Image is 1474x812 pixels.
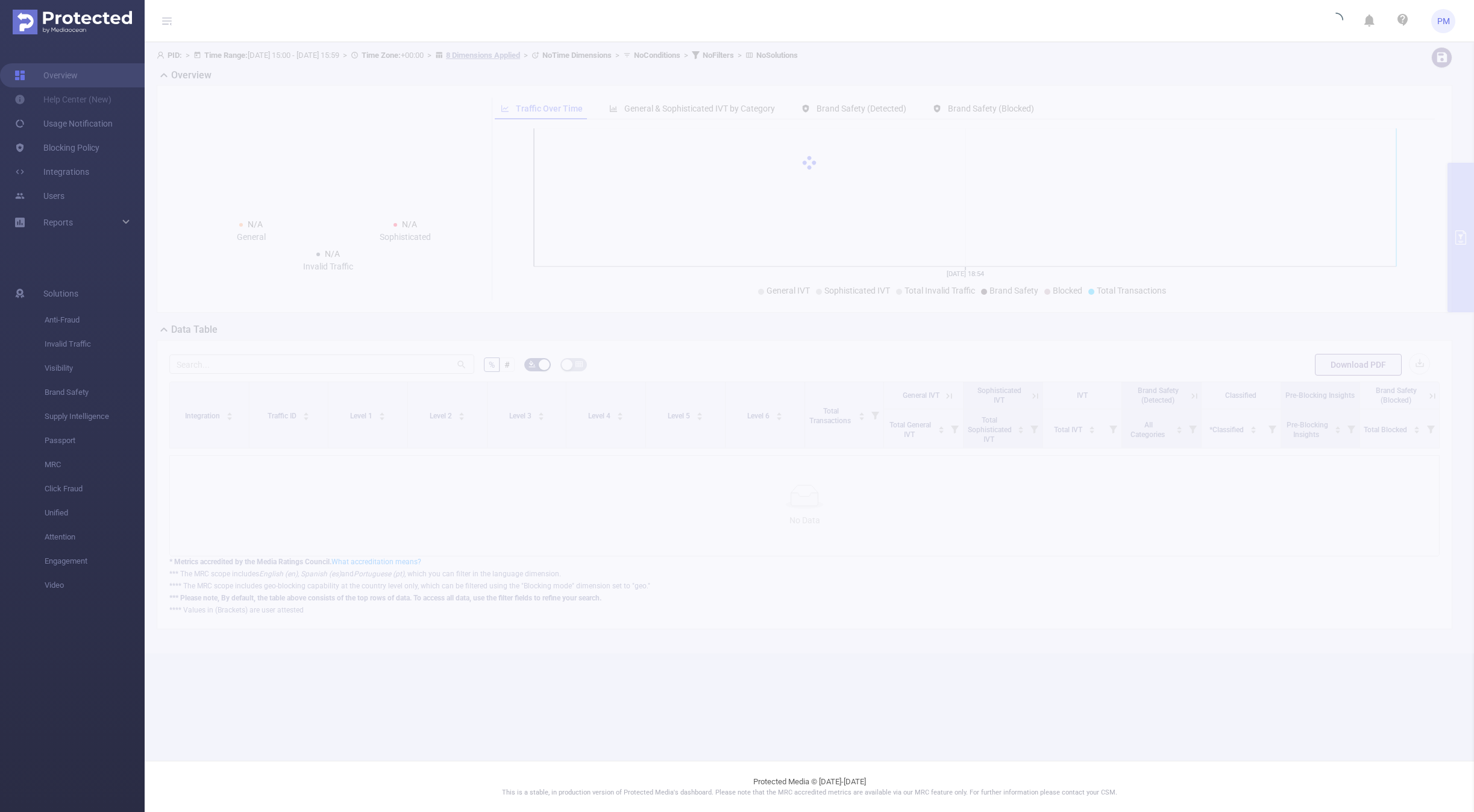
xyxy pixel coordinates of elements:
a: Usage Notification [14,112,113,136]
span: Visibility [45,356,145,380]
span: Invalid Traffic [45,332,145,356]
p: This is a stable, in production version of Protected Media's dashboard. Please note that the MRC ... [175,788,1444,798]
span: Supply Intelligence [45,404,145,429]
i: icon: loading [1329,13,1343,30]
a: Integrations [14,160,89,184]
span: Click Fraud [45,477,145,501]
img: Protected Media [13,10,132,34]
span: Unified [45,501,145,525]
span: Attention [45,525,145,549]
span: MRC [45,453,145,477]
span: Passport [45,429,145,453]
a: Blocking Policy [14,136,99,160]
footer: Protected Media © [DATE]-[DATE] [145,761,1474,812]
span: Video [45,573,145,597]
span: Anti-Fraud [45,308,145,332]
span: Reports [43,218,73,227]
span: Solutions [43,282,78,306]
span: Brand Safety [45,380,145,404]
a: Users [14,184,64,208]
span: Engagement [45,549,145,573]
a: Overview [14,63,78,87]
a: Reports [43,210,73,234]
span: PM [1437,9,1450,33]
